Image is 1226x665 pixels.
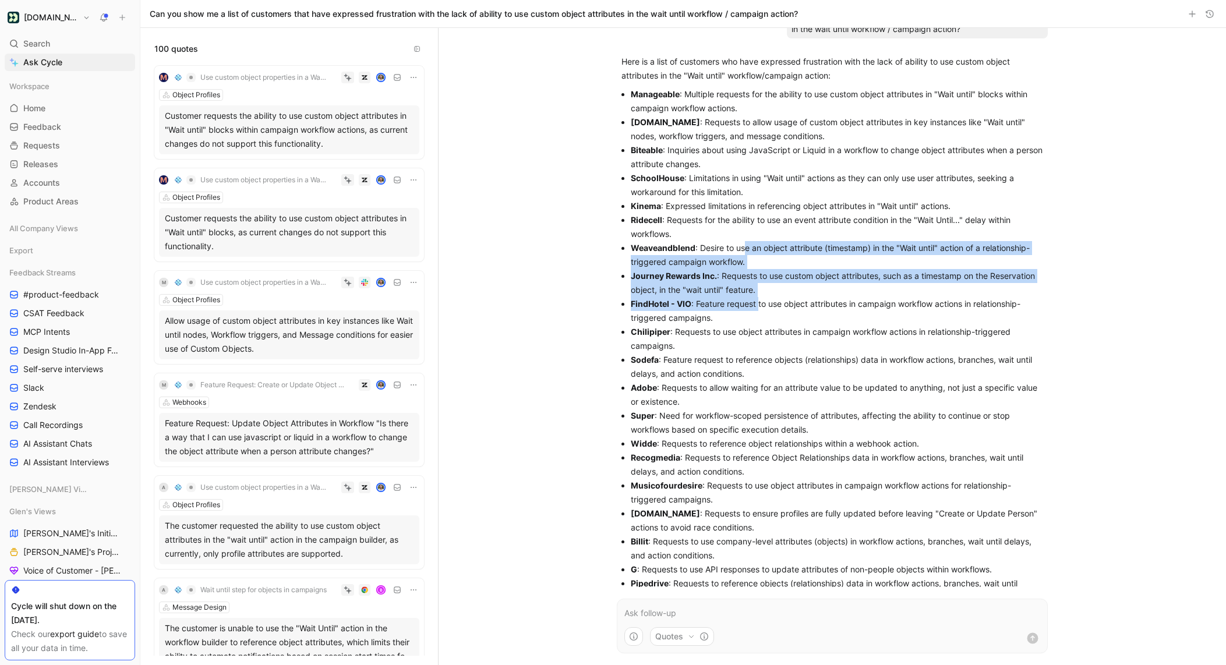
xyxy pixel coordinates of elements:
img: 💠 [175,381,182,388]
div: Workspace [5,77,135,95]
strong: Adobe [631,383,657,392]
a: Ask Cycle [5,54,135,71]
span: #product-feedback [23,289,99,300]
strong: Billit [631,536,648,546]
a: #product-feedback [5,286,135,303]
span: Feedback [23,121,61,133]
strong: Biteable [631,145,663,155]
div: [PERSON_NAME] Views [5,480,135,501]
div: A [159,483,168,492]
strong: Chilipiper [631,327,670,337]
span: Use custom object properties in a Wait Until delay of an object-triggered workflow [200,278,327,287]
a: AI Assistant Interviews [5,454,135,471]
span: Self-serve interviews [23,363,103,375]
div: Object Profiles [172,89,220,101]
li: : Requests to reference object relationships within a webhook action. [631,437,1043,451]
button: Quotes [650,627,714,646]
span: [PERSON_NAME]'s Initiatives [23,528,120,539]
li: : Multiple requests for the ability to use custom object attributes in "Wait until" blocks within... [631,87,1043,115]
span: Use custom object properties in a Wait Until delay of an object-triggered workflow [200,175,327,185]
button: 💠Wait until step for objects in campaigns [171,583,331,597]
strong: Journey Rewards Inc. [631,271,717,281]
li: : Requests to reference Object Relationships data in workflow actions, branches, wait until delay... [631,451,1043,479]
span: Releases [23,158,58,170]
img: avatar [377,484,385,491]
a: Requests [5,137,135,154]
a: AI Assistant Chats [5,435,135,452]
div: Object Profiles [172,499,220,511]
strong: Weaveandblend [631,243,695,253]
span: Wait until step for objects in campaigns [200,585,327,595]
strong: G [631,564,637,574]
div: Check our to save all your data in time. [11,627,129,655]
div: The customer requested the ability to use custom object attributes in the "wait until" action in ... [165,519,414,561]
div: B [377,586,385,594]
img: 💠 [175,484,182,491]
li: : Desire to use an object attribute (timestamp) in the "Wait until" action of a relationship-trig... [631,241,1043,269]
span: Export [9,245,33,256]
span: Ask Cycle [23,55,62,69]
li: : Requests to use object attributes in campaign workflow actions for relationship-triggered campa... [631,479,1043,507]
img: 💠 [175,176,182,183]
span: Workspace [9,80,50,92]
img: avatar [377,176,385,184]
a: Self-serve interviews [5,360,135,378]
div: Allow usage of custom object attributes in key instances like Wait until nodes, Workflow triggers... [165,314,414,356]
span: Requests [23,140,60,151]
button: 💠Use custom object properties in a Wait Until delay of an object-triggered workflow [171,70,331,84]
a: Product Areas [5,193,135,210]
a: CSAT Feedback [5,305,135,322]
a: Design Studio In-App Feedback [5,342,135,359]
a: Releases [5,155,135,173]
span: Feedback Streams [9,267,76,278]
strong: Widde [631,438,657,448]
div: Feedback Streams#product-feedbackCSAT FeedbackMCP IntentsDesign Studio In-App FeedbackSelf-serve ... [5,264,135,471]
a: Slack [5,379,135,397]
li: : Requests to allow usage of custom object attributes in key instances like "Wait until" nodes, w... [631,115,1043,143]
span: Design Studio In-App Feedback [23,345,121,356]
span: Slack [23,382,44,394]
button: 💠Use custom object properties in a Wait Until delay of an object-triggered workflow [171,480,331,494]
li: : Inquiries about using JavaScript or Liquid in a workflow to change object attributes when a per... [631,143,1043,171]
button: 💠Feature Request: Create or Update Object [GH#9517] [171,378,348,392]
button: 💠Use custom object properties in a Wait Until delay of an object-triggered workflow [171,173,331,187]
a: [PERSON_NAME]'s Projects [5,543,135,561]
span: Feature Request: Create or Update Object [GH#9517] [200,380,344,390]
div: Customer requests the ability to use custom object attributes in "Wait until" blocks, as current ... [165,211,414,253]
div: Object Profiles [172,294,220,306]
span: Call Recordings [23,419,83,431]
div: Customer requests the ability to use custom object attributes in "Wait until" blocks within campa... [165,109,414,151]
img: 💠 [175,74,182,81]
a: MCP Intents [5,323,135,341]
div: Feedback Streams [5,264,135,281]
span: Use custom object properties in a Wait Until delay of an object-triggered workflow [200,483,327,492]
img: 💠 [175,279,182,286]
div: Export [5,242,135,259]
h1: Can you show me a list of customers that have expressed frustration with the lack of ability to u... [150,8,798,20]
li: : Requests to use company-level attributes (objects) in workflow actions, branches, wait until de... [631,535,1043,563]
div: Search [5,35,135,52]
strong: Kinema [631,201,661,211]
span: 100 quotes [154,42,198,56]
img: logo [159,73,168,82]
div: Feature Request: Update Object Attributes in Workflow "Is there a way that I can use javascript o... [165,416,414,458]
div: All Company Views [5,220,135,237]
a: Home [5,100,135,117]
a: Accounts [5,174,135,192]
div: A [159,585,168,595]
span: [PERSON_NAME]'s Projects [23,546,120,558]
li: : Requests to allow waiting for an attribute value to be updated to anything, not just a specific... [631,381,1043,409]
span: Voice of Customer - [PERSON_NAME] [23,565,122,576]
strong: Pipedrive [631,578,669,588]
span: Product Areas [23,196,79,207]
span: AI Assistant Chats [23,438,92,450]
li: : Requests to use API responses to update attributes of non-people objects within workflows. [631,563,1043,576]
span: All Company Views [9,222,78,234]
strong: Recogmedia [631,452,680,462]
div: Export [5,242,135,263]
strong: Super [631,411,655,420]
a: Voice of Customer - [PERSON_NAME] [5,562,135,579]
a: Feedback [5,118,135,136]
img: avatar [377,279,385,286]
img: avatar [377,74,385,82]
